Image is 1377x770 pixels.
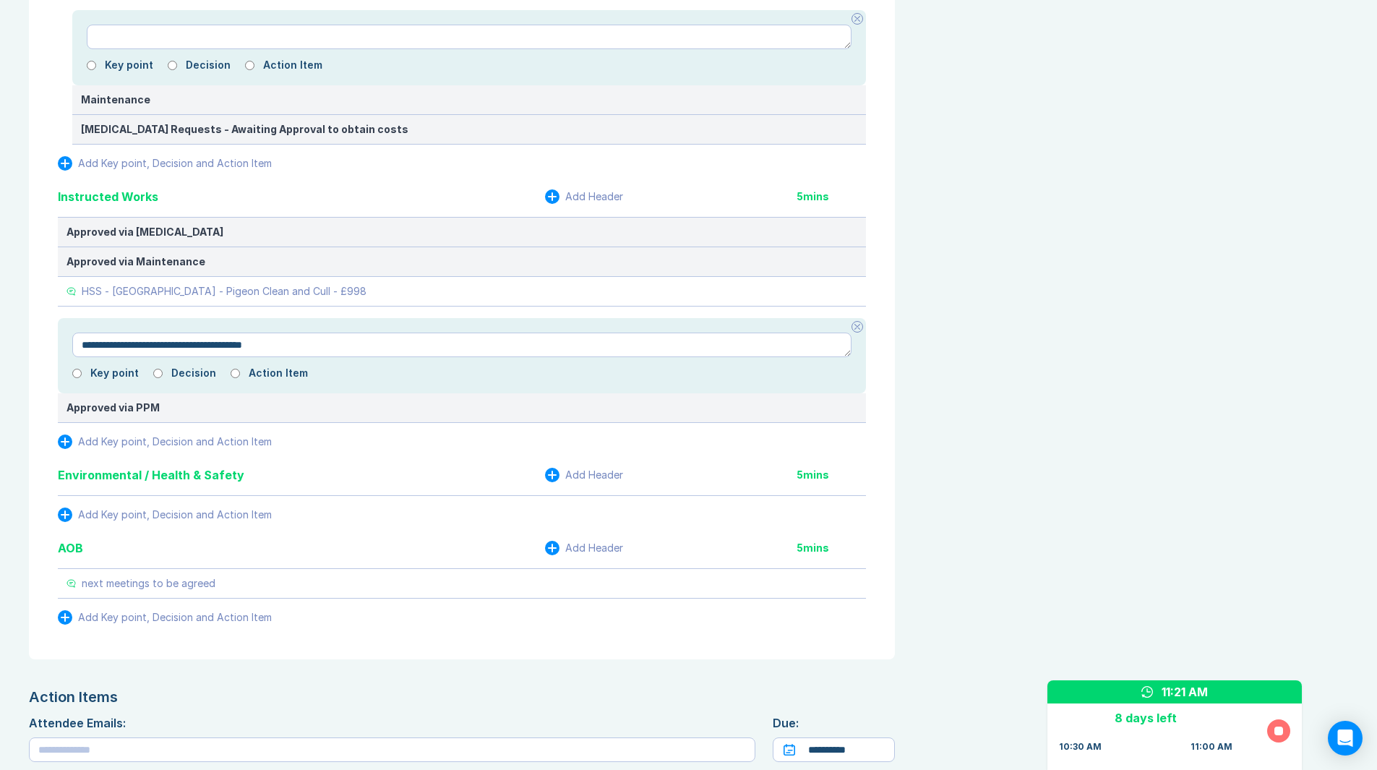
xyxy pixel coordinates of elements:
button: Add Key point, Decision and Action Item [58,610,272,625]
div: Environmental / Health & Safety [58,466,244,484]
div: 5 mins [797,469,866,481]
div: Maintenance [81,94,857,106]
div: next meetings to be agreed [82,578,215,589]
div: Action Items [29,688,895,706]
div: Add Key point, Decision and Action Item [78,436,272,448]
div: Open Intercom Messenger [1328,721,1363,756]
button: Add Key point, Decision and Action Item [58,508,272,522]
div: AOB [58,539,83,557]
button: Add Key point, Decision and Action Item [58,435,272,449]
button: Add Header [545,468,623,482]
label: Action Item [263,59,322,71]
div: 11:00 AM [1191,741,1232,753]
label: Action Item [249,367,308,379]
button: Add Header [545,541,623,555]
div: Add Header [565,469,623,481]
button: Add Header [545,189,623,204]
div: 5 mins [797,542,866,554]
div: [MEDICAL_DATA] Requests - Awaiting Approval to obtain costs [81,124,857,135]
div: 8 days left [1059,709,1232,727]
div: Add Key point, Decision and Action Item [78,509,272,521]
label: Decision [186,59,231,71]
div: Approved via PPM [67,402,857,414]
div: Attendee Emails: [29,714,755,732]
div: Approved via Maintenance [67,256,857,268]
div: Add Key point, Decision and Action Item [78,158,272,169]
label: Key point [105,59,153,71]
label: Key point [90,367,139,379]
div: 10:30 AM [1059,741,1102,753]
div: Due: [773,714,895,732]
label: Decision [171,367,216,379]
div: 11:21 AM [1162,683,1208,701]
div: Add Header [565,542,623,554]
div: Add Key point, Decision and Action Item [78,612,272,623]
div: HSS - [GEOGRAPHIC_DATA] - Pigeon Clean and Cull - £998 [82,286,366,297]
div: Approved via [MEDICAL_DATA] [67,226,857,238]
div: 5 mins [797,191,866,202]
div: Add Header [565,191,623,202]
div: Instructed Works [58,188,158,205]
button: Add Key point, Decision and Action Item [58,156,272,171]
